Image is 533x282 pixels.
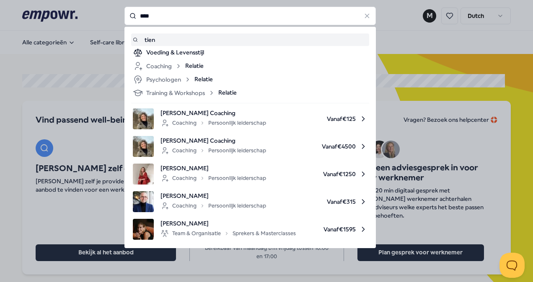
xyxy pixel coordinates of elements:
[133,191,367,212] a: product image[PERSON_NAME]CoachingPersoonlijk leiderschapVanaf€315
[133,61,182,71] div: Coaching
[160,201,266,211] div: Coaching Persoonlijk leiderschap
[273,164,367,185] span: Vanaf € 1250
[133,164,154,185] img: product image
[218,88,237,98] span: Relatie
[133,219,367,240] a: product image[PERSON_NAME]Team & OrganisatieSprekers & MasterclassesVanaf€1595
[133,35,367,44] a: tien
[160,191,266,200] span: [PERSON_NAME]
[146,48,367,58] div: Voeding & Levensstijl
[124,7,376,25] input: Search for products, categories or subcategories
[133,136,154,157] img: product image
[194,74,213,85] span: Relatie
[160,219,296,228] span: [PERSON_NAME]
[133,88,215,98] div: Training & Workshops
[133,74,191,85] div: Psychologen
[303,219,367,240] span: Vanaf € 1595
[133,219,154,240] img: product image
[160,136,266,145] span: [PERSON_NAME] Coaching
[273,108,367,129] span: Vanaf € 125
[133,108,154,129] img: product image
[133,61,367,71] a: CoachingRelatie
[133,108,367,129] a: product image[PERSON_NAME] CoachingCoachingPersoonlijk leiderschapVanaf€125
[160,118,266,128] div: Coaching Persoonlijk leiderschap
[273,191,367,212] span: Vanaf € 315
[160,228,296,238] div: Team & Organisatie Sprekers & Masterclasses
[133,191,154,212] img: product image
[133,88,367,98] a: Training & WorkshopsRelatie
[160,164,266,173] span: [PERSON_NAME]
[160,173,266,183] div: Coaching Persoonlijk leiderschap
[160,108,266,118] span: [PERSON_NAME] Coaching
[185,61,204,71] span: Relatie
[133,136,367,157] a: product image[PERSON_NAME] CoachingCoachingPersoonlijk leiderschapVanaf€4500
[160,146,266,156] div: Coaching Persoonlijk leiderschap
[133,74,367,85] a: PsychologenRelatie
[133,164,367,185] a: product image[PERSON_NAME]CoachingPersoonlijk leiderschapVanaf€1250
[273,136,367,157] span: Vanaf € 4500
[499,253,525,278] iframe: Help Scout Beacon - Open
[133,48,367,58] a: Voeding & Levensstijl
